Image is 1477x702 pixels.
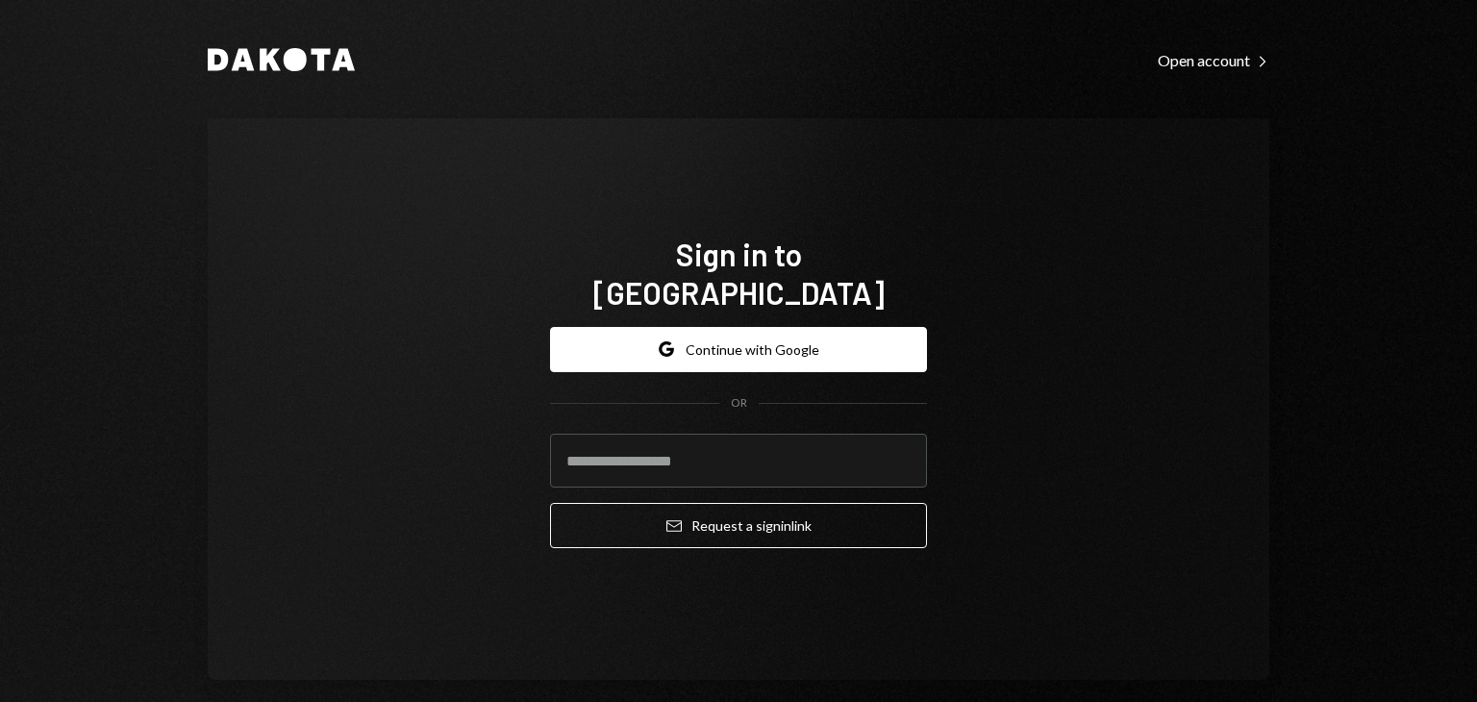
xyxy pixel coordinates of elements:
h1: Sign in to [GEOGRAPHIC_DATA] [550,235,927,312]
div: Open account [1158,51,1269,70]
div: OR [731,395,747,412]
button: Continue with Google [550,327,927,372]
a: Open account [1158,49,1269,70]
button: Request a signinlink [550,503,927,548]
